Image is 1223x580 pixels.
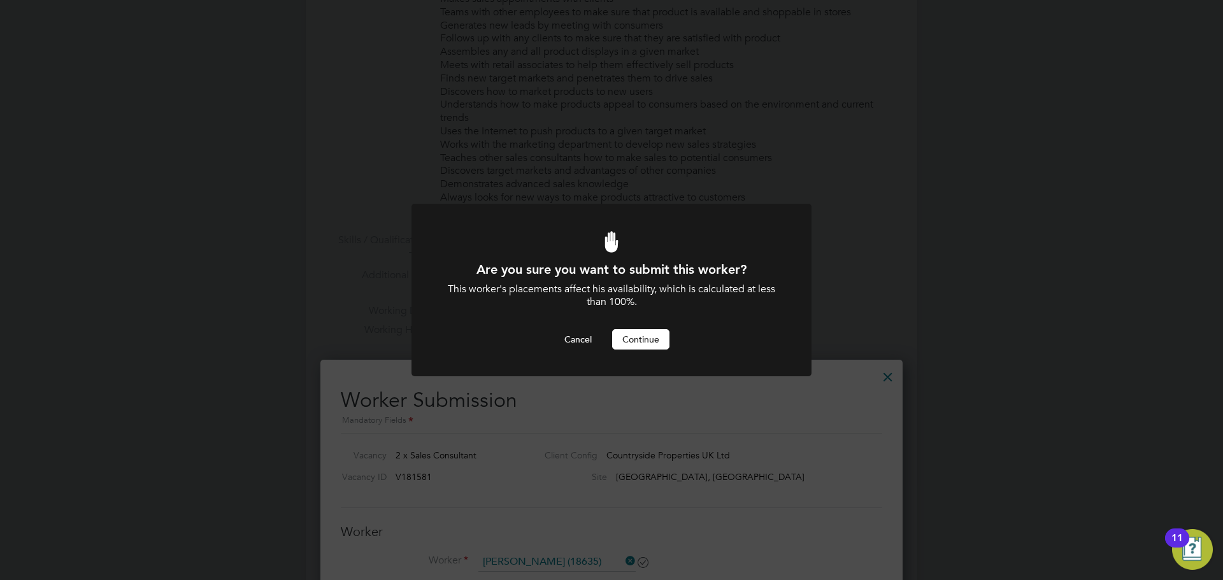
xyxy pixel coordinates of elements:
[1172,529,1213,570] button: Open Resource Center, 11 new notifications
[612,329,669,350] button: Continue
[1171,538,1183,555] div: 11
[446,261,777,278] h1: Are you sure you want to submit this worker?
[554,329,602,350] button: Cancel
[446,283,777,309] div: This worker's placements affect his availability, which is calculated at less than 100%.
